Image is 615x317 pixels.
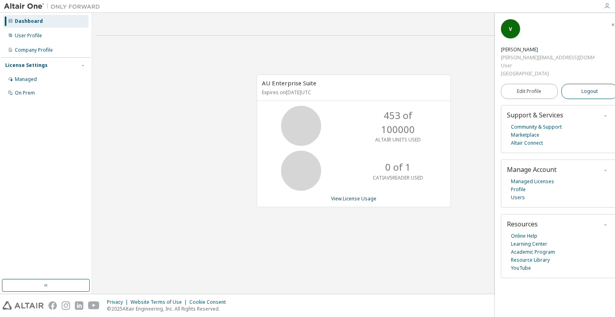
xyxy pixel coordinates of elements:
div: User [501,62,595,70]
div: Managed [15,76,37,83]
span: AU Enterprise Suite [262,79,316,87]
div: [PERSON_NAME][EMAIL_ADDRESS][DOMAIN_NAME] [501,54,595,62]
div: On Prem [15,90,35,96]
div: Cookie Consent [189,299,231,305]
span: Edit Profile [517,88,541,95]
a: Online Help [511,232,537,240]
span: Support & Services [507,111,563,119]
p: 0 of 1 [385,160,411,174]
a: Profile [511,186,526,194]
a: Marketplace [511,131,539,139]
a: Resource Library [511,256,550,264]
a: Managed Licenses [511,178,554,186]
p: 453 of 100000 [366,109,430,136]
div: License Settings [5,62,48,69]
a: Academic Program [511,248,555,256]
span: Resources [507,220,538,228]
a: Altair Connect [511,139,543,147]
img: linkedin.svg [75,301,83,310]
div: Vanessa Podszun [501,46,595,54]
a: Learning Center [511,240,547,248]
span: Manage Account [507,165,557,174]
a: Users [511,194,525,202]
span: V [509,26,512,32]
div: Website Terms of Use [131,299,189,305]
div: [GEOGRAPHIC_DATA] [501,70,595,78]
div: Privacy [107,299,131,305]
p: © 2025 Altair Engineering, Inc. All Rights Reserved. [107,305,231,312]
div: User Profile [15,32,42,39]
div: Dashboard [15,18,43,24]
img: facebook.svg [48,301,57,310]
span: Logout [581,87,598,95]
p: ALTAIR UNITS USED [375,136,421,143]
a: Community & Support [511,123,562,131]
a: View License Usage [331,195,376,202]
img: Altair One [4,2,104,10]
p: Expires on [DATE] UTC [262,89,444,96]
img: instagram.svg [62,301,70,310]
a: YouTube [511,264,531,272]
img: youtube.svg [88,301,100,310]
p: CATIAV5READER USED [373,174,423,181]
a: Edit Profile [501,84,558,99]
div: Company Profile [15,47,53,53]
img: altair_logo.svg [2,301,44,310]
